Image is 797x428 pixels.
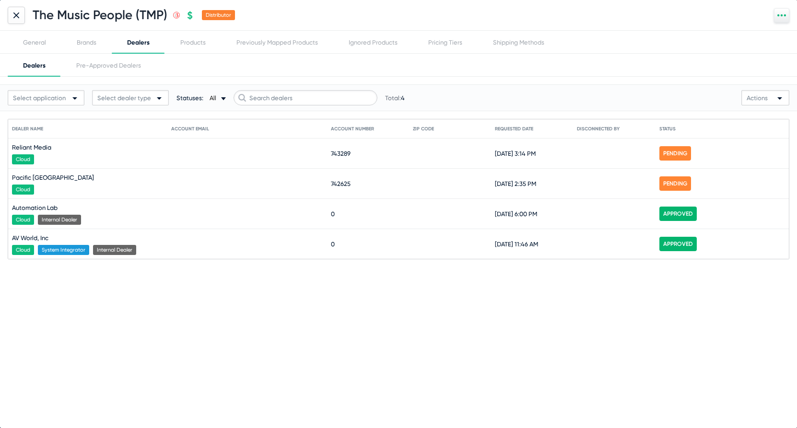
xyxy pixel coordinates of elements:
[38,245,89,255] span: System Integrator
[331,150,351,157] span: 743289
[93,245,136,255] span: Internal Dealer
[495,180,536,187] span: [DATE] 2:35 PM
[12,245,34,255] span: Cloud
[331,180,351,187] span: 742625
[12,185,34,195] span: Cloud
[659,237,697,251] span: Approved
[12,119,171,139] mat-header-cell: Dealer Name
[331,210,335,218] span: 0
[659,146,691,161] span: Pending
[202,10,235,20] span: Distributor
[401,94,405,102] span: 4
[659,207,697,221] span: Approved
[210,94,216,102] span: All
[659,119,737,139] mat-header-cell: Status
[331,241,335,248] span: 0
[12,154,34,164] span: Cloud
[331,119,413,139] mat-header-cell: Account Number
[180,39,206,46] div: Products
[76,62,141,69] div: Pre-Approved Dealers
[495,150,536,157] span: [DATE] 3:14 PM
[385,94,405,102] span: Total:
[176,94,203,102] span: Statuses:
[349,39,398,46] div: Ignored Products
[127,39,150,46] div: Dealers
[234,90,377,105] input: Search dealers
[236,39,318,46] div: Previously Mapped Products
[97,94,151,102] span: Select dealer type
[12,174,94,181] span: Pacific [GEOGRAPHIC_DATA]
[493,39,544,46] div: Shipping Methods
[12,234,48,242] span: AV World, Inc
[495,210,537,218] span: [DATE] 6:00 PM
[23,39,46,46] div: General
[413,119,495,139] mat-header-cell: Zip Code
[33,8,167,23] h1: The Music People (TMP)
[12,144,51,151] span: Reliant Media
[495,119,577,139] mat-header-cell: Requested Date
[77,39,96,46] div: Brands
[495,241,538,248] span: [DATE] 11:46 AM
[747,94,768,102] span: Actions
[659,176,691,191] span: Pending
[577,119,659,139] mat-header-cell: Disconnected By
[38,215,81,225] span: Internal Dealer
[428,39,462,46] div: Pricing Tiers
[23,62,46,69] div: Dealers
[13,94,66,102] span: Select application
[171,119,330,139] mat-header-cell: Account Email
[12,204,58,211] span: Automation Lab
[12,215,34,225] span: Cloud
